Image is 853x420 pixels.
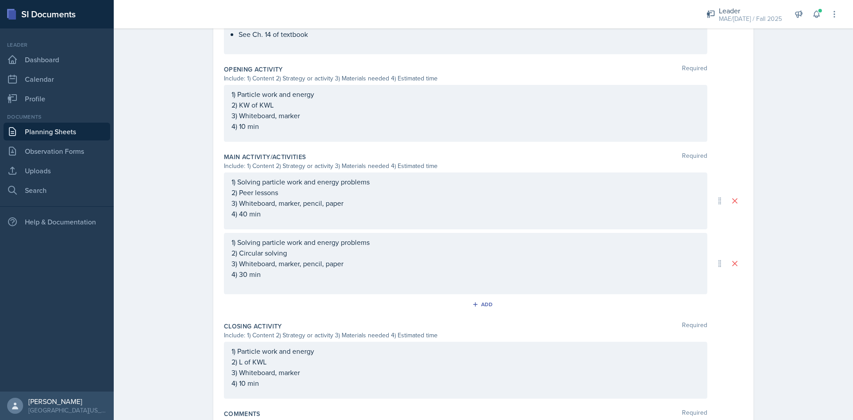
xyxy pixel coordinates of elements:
span: Required [682,65,707,74]
p: See Ch. 14 of textbook [239,29,700,40]
span: Required [682,322,707,331]
span: Required [682,152,707,161]
a: Profile [4,90,110,108]
p: 4) 40 min [231,208,700,219]
a: Calendar [4,70,110,88]
p: 2) L of KWL [231,356,700,367]
a: Planning Sheets [4,123,110,140]
p: 3) Whiteboard, marker [231,110,700,121]
p: 2) Peer lessons [231,187,700,198]
div: Include: 1) Content 2) Strategy or activity 3) Materials needed 4) Estimated time [224,74,707,83]
div: Help & Documentation [4,213,110,231]
p: 2) Circular solving [231,248,700,258]
p: 1) Particle work and energy [231,346,700,356]
div: Include: 1) Content 2) Strategy or activity 3) Materials needed 4) Estimated time [224,331,707,340]
button: Add [469,298,498,311]
p: 4) 10 min [231,121,700,132]
p: 1) Solving particle work and energy problems [231,237,700,248]
div: Leader [4,41,110,49]
div: MAE/[DATE] / Fall 2025 [719,14,782,24]
div: Include: 1) Content 2) Strategy or activity 3) Materials needed 4) Estimated time [224,161,707,171]
p: 4) 30 min [231,269,700,280]
a: Dashboard [4,51,110,68]
p: 1) Solving particle work and energy problems [231,176,700,187]
div: [PERSON_NAME] [28,397,107,406]
a: Search [4,181,110,199]
label: Comments [224,409,260,418]
p: 4) 10 min [231,378,700,388]
a: Uploads [4,162,110,180]
p: 3) Whiteboard, marker, pencil, paper [231,258,700,269]
label: Closing Activity [224,322,282,331]
p: 3) Whiteboard, marker [231,367,700,378]
a: Observation Forms [4,142,110,160]
div: Add [474,301,493,308]
div: Documents [4,113,110,121]
div: Leader [719,5,782,16]
div: [GEOGRAPHIC_DATA][US_STATE] in [GEOGRAPHIC_DATA] [28,406,107,415]
p: 1) Particle work and energy [231,89,700,100]
p: 3) Whiteboard, marker, pencil, paper [231,198,700,208]
label: Opening Activity [224,65,283,74]
p: 2) KW of KWL [231,100,700,110]
label: Main Activity/Activities [224,152,306,161]
span: Required [682,409,707,418]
